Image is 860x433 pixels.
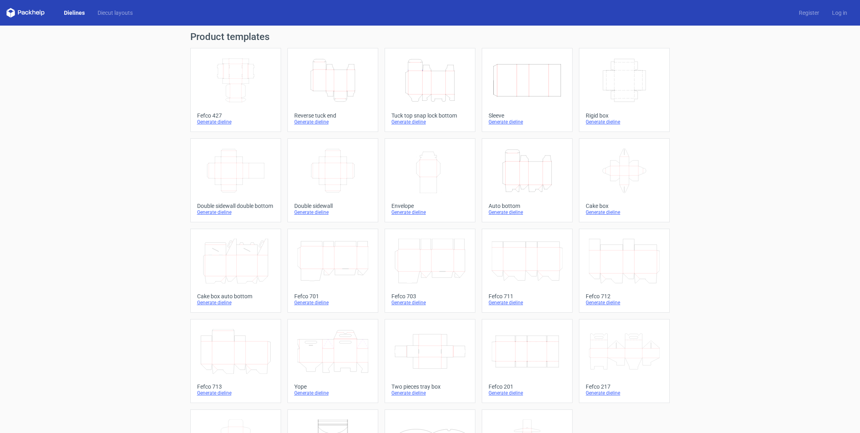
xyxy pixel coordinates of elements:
a: Tuck top snap lock bottomGenerate dieline [385,48,475,132]
div: Two pieces tray box [391,383,469,390]
div: Auto bottom [489,203,566,209]
div: Generate dieline [294,390,371,396]
div: Generate dieline [586,119,663,125]
a: Cake boxGenerate dieline [579,138,670,222]
div: Cake box auto bottom [197,293,274,299]
div: Generate dieline [294,119,371,125]
div: Generate dieline [391,390,469,396]
a: Fefco 427Generate dieline [190,48,281,132]
div: Double sidewall double bottom [197,203,274,209]
div: Generate dieline [197,299,274,306]
div: Double sidewall [294,203,371,209]
div: Generate dieline [391,119,469,125]
div: Fefco 201 [489,383,566,390]
div: Fefco 712 [586,293,663,299]
a: Fefco 201Generate dieline [482,319,573,403]
div: Yope [294,383,371,390]
a: Double sidewall double bottomGenerate dieline [190,138,281,222]
div: Generate dieline [489,299,566,306]
div: Generate dieline [586,209,663,216]
div: Fefco 713 [197,383,274,390]
a: Log in [826,9,854,17]
div: Generate dieline [391,209,469,216]
h1: Product templates [190,32,670,42]
div: Generate dieline [489,119,566,125]
a: SleeveGenerate dieline [482,48,573,132]
a: Fefco 711Generate dieline [482,229,573,313]
div: Generate dieline [294,299,371,306]
a: Fefco 713Generate dieline [190,319,281,403]
a: Dielines [58,9,91,17]
div: Fefco 711 [489,293,566,299]
a: Fefco 217Generate dieline [579,319,670,403]
div: Generate dieline [197,390,274,396]
a: Double sidewallGenerate dieline [287,138,378,222]
a: Auto bottomGenerate dieline [482,138,573,222]
div: Generate dieline [489,209,566,216]
a: Rigid boxGenerate dieline [579,48,670,132]
div: Reverse tuck end [294,112,371,119]
div: Fefco 703 [391,293,469,299]
a: YopeGenerate dieline [287,319,378,403]
div: Fefco 217 [586,383,663,390]
a: Diecut layouts [91,9,139,17]
a: Reverse tuck endGenerate dieline [287,48,378,132]
div: Generate dieline [391,299,469,306]
div: Rigid box [586,112,663,119]
a: EnvelopeGenerate dieline [385,138,475,222]
div: Fefco 427 [197,112,274,119]
a: Fefco 703Generate dieline [385,229,475,313]
div: Generate dieline [197,119,274,125]
div: Fefco 701 [294,293,371,299]
div: Generate dieline [489,390,566,396]
a: Fefco 701Generate dieline [287,229,378,313]
a: Cake box auto bottomGenerate dieline [190,229,281,313]
div: Envelope [391,203,469,209]
a: Register [792,9,826,17]
div: Sleeve [489,112,566,119]
div: Generate dieline [197,209,274,216]
a: Two pieces tray boxGenerate dieline [385,319,475,403]
a: Fefco 712Generate dieline [579,229,670,313]
div: Generate dieline [586,299,663,306]
div: Tuck top snap lock bottom [391,112,469,119]
div: Cake box [586,203,663,209]
div: Generate dieline [294,209,371,216]
div: Generate dieline [586,390,663,396]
